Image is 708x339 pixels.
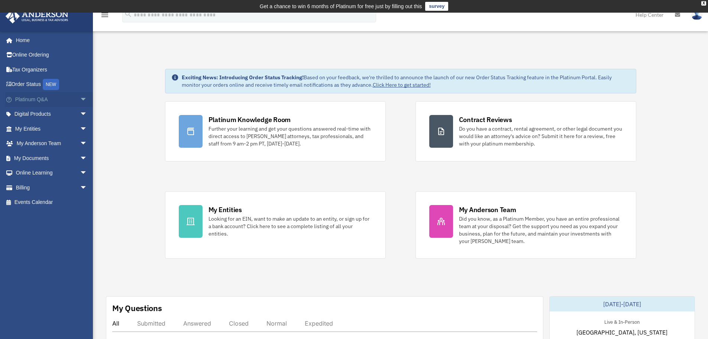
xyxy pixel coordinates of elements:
a: Click Here to get started! [373,81,431,88]
a: My Entitiesarrow_drop_down [5,121,98,136]
div: Based on your feedback, we're thrilled to announce the launch of our new Order Status Tracking fe... [182,74,630,89]
div: Platinum Knowledge Room [208,115,291,124]
div: My Entities [208,205,242,214]
a: survey [425,2,448,11]
span: arrow_drop_down [80,151,95,166]
span: arrow_drop_down [80,136,95,151]
a: Billingarrow_drop_down [5,180,98,195]
a: Contract Reviews Do you have a contract, rental agreement, or other legal document you would like... [416,101,636,161]
img: User Pic [691,9,702,20]
img: Anderson Advisors Platinum Portal [3,9,71,23]
a: My Entities Looking for an EIN, want to make an update to an entity, or sign up for a bank accoun... [165,191,386,259]
a: Order StatusNEW [5,77,98,92]
span: [GEOGRAPHIC_DATA], [US_STATE] [576,328,667,337]
a: My Anderson Teamarrow_drop_down [5,136,98,151]
div: Did you know, as a Platinum Member, you have an entire professional team at your disposal? Get th... [459,215,623,245]
div: Looking for an EIN, want to make an update to an entity, or sign up for a bank account? Click her... [208,215,372,237]
span: arrow_drop_down [80,180,95,195]
div: Normal [266,320,287,327]
a: Events Calendar [5,195,98,210]
strong: Exciting News: Introducing Order Status Tracking! [182,74,304,81]
div: close [701,1,706,6]
a: Digital Productsarrow_drop_down [5,107,98,122]
a: Home [5,33,95,48]
div: Live & In-Person [598,317,646,325]
div: Submitted [137,320,165,327]
a: Tax Organizers [5,62,98,77]
div: Expedited [305,320,333,327]
div: NEW [43,79,59,90]
a: menu [100,13,109,19]
a: Online Ordering [5,48,98,63]
div: Further your learning and get your questions answered real-time with direct access to [PERSON_NAM... [208,125,372,147]
div: Do you have a contract, rental agreement, or other legal document you would like an attorney's ad... [459,125,623,147]
a: My Documentsarrow_drop_down [5,151,98,166]
a: Platinum Knowledge Room Further your learning and get your questions answered real-time with dire... [165,101,386,161]
i: menu [100,10,109,19]
div: Get a chance to win 6 months of Platinum for free just by filling out this [260,2,422,11]
i: search [124,10,132,18]
div: Closed [229,320,249,327]
a: Online Learningarrow_drop_down [5,166,98,180]
div: Answered [183,320,211,327]
div: My Anderson Team [459,205,516,214]
a: My Anderson Team Did you know, as a Platinum Member, you have an entire professional team at your... [416,191,636,259]
div: All [112,320,119,327]
span: arrow_drop_down [80,107,95,122]
span: arrow_drop_down [80,166,95,181]
div: My Questions [112,303,162,314]
a: Platinum Q&Aarrow_drop_down [5,92,98,107]
span: arrow_drop_down [80,92,95,107]
span: arrow_drop_down [80,121,95,137]
div: Contract Reviews [459,115,512,124]
div: [DATE]-[DATE] [550,297,695,311]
